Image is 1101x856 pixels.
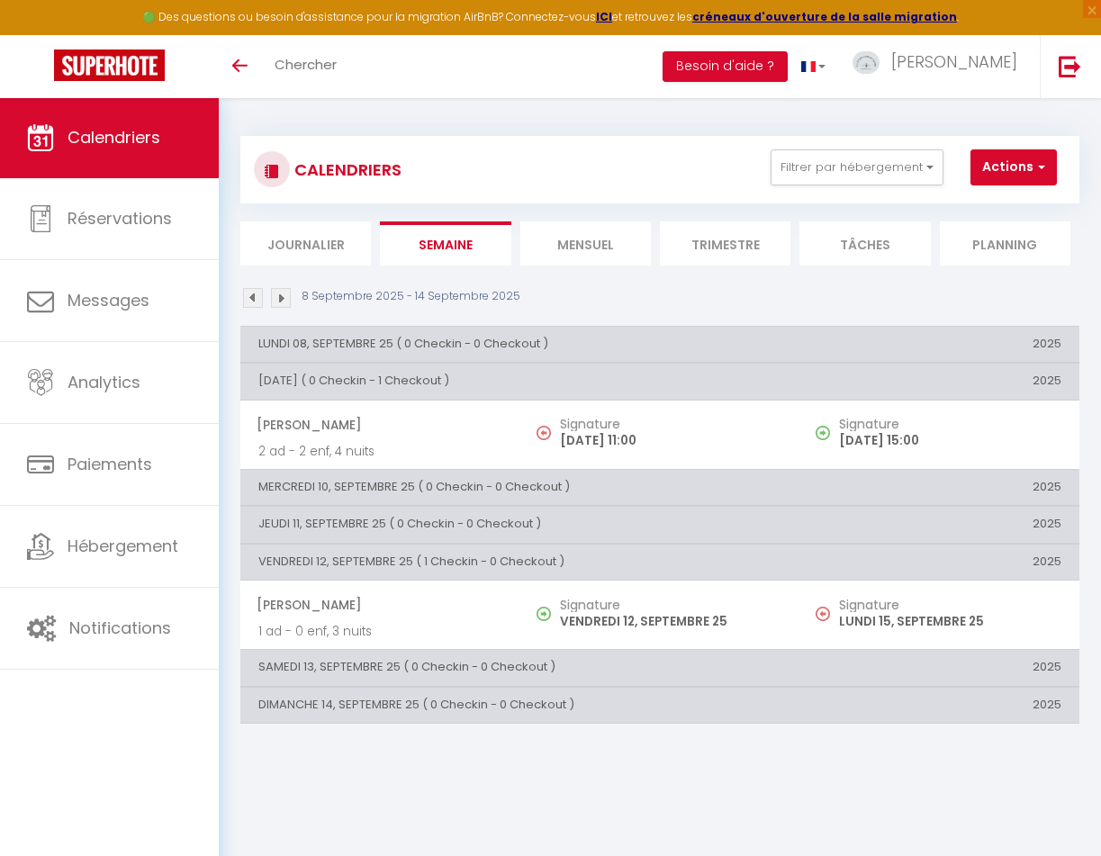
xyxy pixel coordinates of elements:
span: [PERSON_NAME] [257,408,502,442]
img: logout [1059,55,1081,77]
th: 2025 [799,507,1079,543]
th: MERCREDI 10, SEPTEMBRE 25 ( 0 Checkin - 0 Checkout ) [240,469,799,505]
img: Super Booking [54,50,165,81]
p: 8 Septembre 2025 - 14 Septembre 2025 [302,288,520,305]
th: SAMEDI 13, SEPTEMBRE 25 ( 0 Checkin - 0 Checkout ) [240,650,799,686]
p: LUNDI 15, SEPTEMBRE 25 [839,612,1061,631]
p: [DATE] 15:00 [839,431,1061,450]
li: Journalier [240,221,371,266]
span: Analytics [68,371,140,393]
p: 2 ad - 2 enf, 4 nuits [258,442,502,461]
th: 2025 [799,364,1079,400]
th: DIMANCHE 14, SEPTEMBRE 25 ( 0 Checkin - 0 Checkout ) [240,687,799,723]
button: Actions [970,149,1057,185]
a: ICI [596,9,612,24]
span: Messages [68,289,149,311]
p: 1 ad - 0 enf, 3 nuits [258,622,502,641]
li: Planning [940,221,1070,266]
span: [PERSON_NAME] [257,588,502,622]
h5: Signature [560,598,782,612]
span: Réservations [68,207,172,230]
th: 2025 [799,469,1079,505]
th: VENDREDI 12, SEPTEMBRE 25 ( 1 Checkin - 0 Checkout ) [240,544,799,580]
h5: Signature [839,598,1061,612]
th: JEUDI 11, SEPTEMBRE 25 ( 0 Checkin - 0 Checkout ) [240,507,799,543]
th: 2025 [799,326,1079,362]
span: [PERSON_NAME] [891,50,1017,73]
span: Hébergement [68,535,178,557]
button: Besoin d'aide ? [663,51,788,82]
span: Calendriers [68,126,160,149]
img: NO IMAGE [537,426,551,440]
th: 2025 [799,544,1079,580]
th: 2025 [799,650,1079,686]
th: LUNDI 08, SEPTEMBRE 25 ( 0 Checkin - 0 Checkout ) [240,326,799,362]
a: créneaux d'ouverture de la salle migration [692,9,957,24]
li: Mensuel [520,221,651,266]
h5: Signature [839,417,1061,431]
p: [DATE] 11:00 [560,431,782,450]
img: NO IMAGE [816,607,830,621]
a: ... [PERSON_NAME] [839,35,1040,98]
button: Filtrer par hébergement [771,149,943,185]
span: Paiements [68,453,152,475]
th: [DATE] ( 0 Checkin - 1 Checkout ) [240,364,799,400]
p: VENDREDI 12, SEPTEMBRE 25 [560,612,782,631]
h5: Signature [560,417,782,431]
img: ... [853,51,880,74]
li: Tâches [799,221,930,266]
a: Chercher [261,35,350,98]
span: Chercher [275,55,337,74]
li: Semaine [380,221,510,266]
img: NO IMAGE [816,426,830,440]
span: Notifications [69,617,171,639]
th: 2025 [799,687,1079,723]
li: Trimestre [660,221,790,266]
h3: CALENDRIERS [290,149,402,190]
